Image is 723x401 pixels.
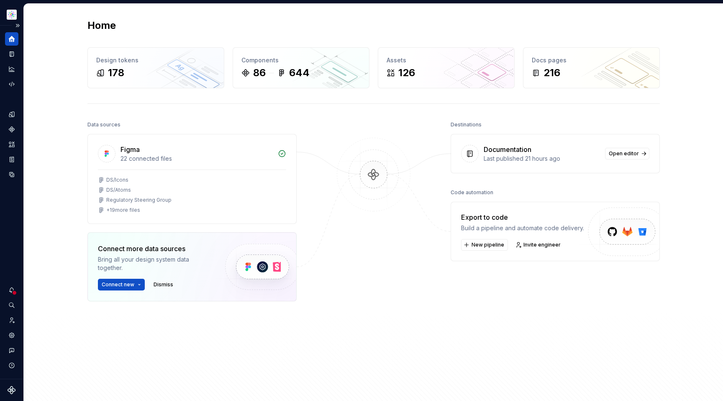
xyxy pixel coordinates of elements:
a: Documentation [5,47,18,61]
a: Open editor [605,148,649,159]
div: Last published 21 hours ago [484,154,600,163]
div: Connect more data sources [98,244,211,254]
a: Assets [5,138,18,151]
a: Figma22 connected filesDS/IconsDS/AtomsRegulatory Steering Group+19more files [87,134,297,224]
div: 86 [253,66,266,80]
div: Code automation [451,187,493,198]
div: Export to code [461,212,584,222]
button: Dismiss [150,279,177,290]
a: Assets126 [378,47,515,88]
div: Data sources [87,119,120,131]
a: Data sources [5,168,18,181]
a: Components [5,123,18,136]
div: Components [241,56,361,64]
span: Connect new [102,281,134,288]
button: Expand sidebar [12,20,23,31]
div: DS/Atoms [106,187,131,193]
button: Contact support [5,344,18,357]
div: 644 [289,66,310,80]
div: Destinations [451,119,482,131]
button: Notifications [5,283,18,297]
a: Storybook stories [5,153,18,166]
div: 126 [398,66,415,80]
div: Design tokens [96,56,215,64]
span: New pipeline [472,242,504,248]
img: b2369ad3-f38c-46c1-b2a2-f2452fdbdcd2.png [7,10,17,20]
a: Docs pages216 [523,47,660,88]
button: Connect new [98,279,145,290]
div: Build a pipeline and automate code delivery. [461,224,584,232]
div: 216 [544,66,560,80]
a: Invite team [5,314,18,327]
span: Open editor [609,150,639,157]
span: Invite engineer [523,242,561,248]
div: Bring all your design system data together. [98,255,211,272]
div: + 19 more files [106,207,140,213]
a: Settings [5,329,18,342]
h2: Home [87,19,116,32]
a: Analytics [5,62,18,76]
div: 22 connected files [120,154,273,163]
div: Regulatory Steering Group [106,197,172,203]
a: Components86644 [233,47,369,88]
div: DS/Icons [106,177,128,183]
svg: Supernova Logo [8,386,16,394]
a: Code automation [5,77,18,91]
div: Docs pages [532,56,651,64]
a: Home [5,32,18,46]
a: Invite engineer [513,239,564,251]
a: Design tokens [5,108,18,121]
a: Design tokens178 [87,47,224,88]
div: Figma [120,144,140,154]
div: 178 [108,66,124,80]
button: New pipeline [461,239,508,251]
button: Search ⌘K [5,298,18,312]
span: Dismiss [154,281,173,288]
div: Documentation [484,144,531,154]
div: Assets [387,56,506,64]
